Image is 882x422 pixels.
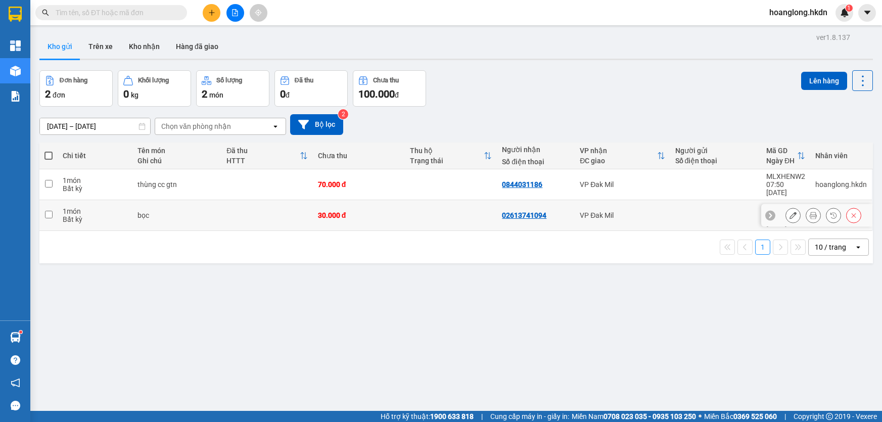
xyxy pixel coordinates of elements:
[481,411,483,422] span: |
[63,176,127,184] div: 1 món
[290,114,343,135] button: Bộ lọc
[733,412,777,420] strong: 0369 525 060
[280,88,286,100] span: 0
[10,332,21,343] img: warehouse-icon
[502,211,546,219] div: 02613741094
[137,180,216,189] div: thùng cc gtn
[168,34,226,59] button: Hàng đã giao
[226,157,299,165] div: HTTT
[575,143,670,169] th: Toggle SortBy
[209,91,223,99] span: món
[854,243,862,251] svg: open
[196,70,269,107] button: Số lượng2món
[766,203,805,211] div: GGCH7UIP
[39,70,113,107] button: Đơn hàng2đơn
[490,411,569,422] span: Cung cấp máy in - giấy in:
[766,172,805,180] div: MLXHENW2
[502,146,570,154] div: Người nhận
[863,8,872,17] span: caret-down
[45,88,51,100] span: 2
[11,355,20,365] span: question-circle
[572,411,696,422] span: Miền Nam
[704,411,777,422] span: Miền Bắc
[231,9,239,16] span: file-add
[846,5,853,12] sup: 1
[761,143,810,169] th: Toggle SortBy
[42,9,49,16] span: search
[815,180,867,189] div: hoanglong.hkdn
[373,77,399,84] div: Chưa thu
[847,5,851,12] span: 1
[203,4,220,22] button: plus
[226,147,299,155] div: Đã thu
[580,211,665,219] div: VP Đak Mil
[502,180,542,189] div: 0844031186
[137,211,216,219] div: bọc
[63,207,127,215] div: 1 món
[10,66,21,76] img: warehouse-icon
[858,4,876,22] button: caret-down
[755,240,770,255] button: 1
[358,88,395,100] span: 100.000
[766,180,805,197] div: 07:50 [DATE]
[208,9,215,16] span: plus
[250,4,267,22] button: aim
[63,152,127,160] div: Chi tiết
[580,180,665,189] div: VP Đak Mil
[395,91,399,99] span: đ
[410,147,484,155] div: Thu hộ
[10,91,21,102] img: solution-icon
[318,180,400,189] div: 70.000 đ
[221,143,312,169] th: Toggle SortBy
[761,6,835,19] span: hoanglong.hkdn
[161,121,231,131] div: Chọn văn phòng nhận
[826,413,833,420] span: copyright
[766,157,797,165] div: Ngày ĐH
[295,77,313,84] div: Đã thu
[286,91,290,99] span: đ
[40,118,150,134] input: Select a date range.
[699,414,702,418] span: ⚪️
[53,91,65,99] span: đơn
[766,147,797,155] div: Mã GD
[56,7,175,18] input: Tìm tên, số ĐT hoặc mã đơn
[63,184,127,193] div: Bất kỳ
[274,70,348,107] button: Đã thu0đ
[502,158,570,166] div: Số điện thoại
[121,34,168,59] button: Kho nhận
[118,70,191,107] button: Khối lượng0kg
[675,157,756,165] div: Số điện thoại
[405,143,497,169] th: Toggle SortBy
[580,157,657,165] div: ĐC giao
[815,152,867,160] div: Nhân viên
[255,9,262,16] span: aim
[815,242,846,252] div: 10 / trang
[19,331,22,334] sup: 1
[784,411,786,422] span: |
[123,88,129,100] span: 0
[9,7,22,22] img: logo-vxr
[410,157,484,165] div: Trạng thái
[226,4,244,22] button: file-add
[271,122,280,130] svg: open
[202,88,207,100] span: 2
[816,32,850,43] div: ver 1.8.137
[63,215,127,223] div: Bất kỳ
[137,147,216,155] div: Tên món
[840,8,849,17] img: icon-new-feature
[801,72,847,90] button: Lên hàng
[675,147,756,155] div: Người gửi
[318,211,400,219] div: 30.000 đ
[785,208,801,223] div: Sửa đơn hàng
[580,147,657,155] div: VP nhận
[10,40,21,51] img: dashboard-icon
[430,412,474,420] strong: 1900 633 818
[131,91,138,99] span: kg
[318,152,400,160] div: Chưa thu
[137,157,216,165] div: Ghi chú
[381,411,474,422] span: Hỗ trợ kỹ thuật:
[216,77,242,84] div: Số lượng
[60,77,87,84] div: Đơn hàng
[39,34,80,59] button: Kho gửi
[138,77,169,84] div: Khối lượng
